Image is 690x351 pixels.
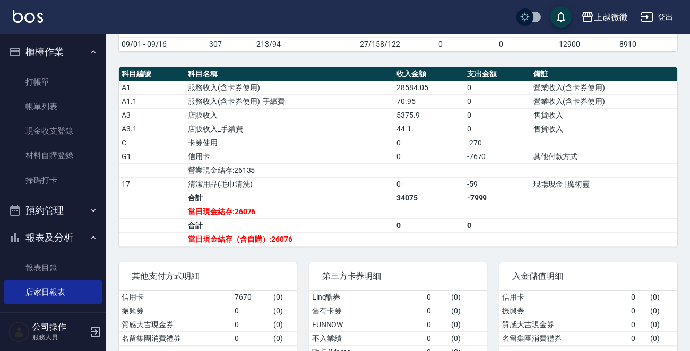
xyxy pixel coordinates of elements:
td: 17 [119,177,185,191]
td: 0 [232,304,271,318]
a: 掃碼打卡 [4,168,102,192]
td: 營業現金結存:26135 [185,163,394,177]
td: 振興券 [119,304,232,318]
td: ( 0 ) [271,291,297,304]
td: ( 0 ) [271,318,297,331]
td: ( 0 ) [448,291,487,304]
table: a dense table [119,291,297,346]
td: 0 [232,331,271,345]
td: A3 [119,108,185,122]
td: 0 [464,81,531,94]
td: 307 [206,37,254,51]
td: 不入業績 [309,331,424,345]
td: 營業收入(含卡券使用) [531,81,677,94]
td: 0 [628,318,648,331]
td: 舊有卡券 [309,304,424,318]
h5: 公司操作 [32,322,87,332]
table: a dense table [119,67,677,247]
td: 信用卡 [119,291,232,304]
td: ( 0 ) [648,318,677,331]
a: 互助日報表 [4,304,102,329]
td: 0 [628,331,648,345]
td: G1 [119,150,185,163]
a: 材料自購登錄 [4,143,102,168]
td: 0 [424,318,448,331]
td: 0 [394,150,464,163]
td: 09/01 - 09/16 [119,37,206,51]
td: ( 0 ) [448,304,487,318]
td: A1 [119,81,185,94]
img: Person [8,321,30,343]
td: 70.95 [394,94,464,108]
p: 服務人員 [32,332,87,342]
td: 清潔用品(毛巾清洗) [185,177,394,191]
img: Logo [13,10,43,23]
td: -59 [464,177,531,191]
th: 支出金額 [464,67,531,81]
td: 213/94 [254,37,357,51]
td: -7999 [464,191,531,205]
th: 科目編號 [119,67,185,81]
td: ( 0 ) [271,331,297,345]
td: ( 0 ) [648,304,677,318]
button: 上越微微 [577,6,632,28]
td: 振興券 [499,304,628,318]
td: 信用卡 [185,150,394,163]
a: 報表目錄 [4,256,102,280]
td: ( 0 ) [448,331,487,345]
td: 店販收入 [185,108,394,122]
td: 0 [496,37,557,51]
td: 營業收入(含卡券使用) [531,94,677,108]
td: 0 [424,331,448,345]
td: ( 0 ) [648,331,677,345]
a: 現金收支登錄 [4,119,102,143]
td: 0 [628,291,648,304]
td: 0 [464,108,531,122]
td: 7670 [232,291,271,304]
td: 其他付款方式 [531,150,677,163]
th: 科目名稱 [185,67,394,81]
td: 0 [394,136,464,150]
td: -270 [464,136,531,150]
a: 打帳單 [4,70,102,94]
td: 合計 [185,218,394,232]
td: 0 [232,318,271,331]
td: 8910 [617,37,677,51]
td: 0 [628,304,648,318]
td: 0 [436,37,496,51]
td: 34075 [394,191,464,205]
td: 質感大吉現金券 [119,318,232,331]
td: 27/158/122 [357,37,436,51]
th: 備註 [531,67,677,81]
button: 櫃檯作業 [4,38,102,66]
td: Line酷券 [309,291,424,304]
span: 入金儲值明細 [512,271,665,282]
td: 5375.9 [394,108,464,122]
span: 第三方卡券明細 [322,271,475,282]
td: FUNNOW [309,318,424,331]
td: 0 [424,304,448,318]
td: 質感大吉現金券 [499,318,628,331]
td: 0 [464,94,531,108]
td: 0 [394,177,464,191]
td: A1.1 [119,94,185,108]
td: 售貨收入 [531,108,677,122]
td: 0 [464,218,531,232]
td: 28584.05 [394,81,464,94]
a: 帳單列表 [4,94,102,119]
div: 上越微微 [594,11,628,24]
button: 報表及分析 [4,224,102,251]
td: 名留集團消費禮券 [119,331,232,345]
td: 0 [464,122,531,136]
td: 當日現金結存（含自購）:26076 [185,232,394,246]
td: 當日現金結存:26076 [185,205,394,218]
td: 店販收入_手續費 [185,122,394,136]
td: 卡券使用 [185,136,394,150]
td: C [119,136,185,150]
td: 名留集團消費禮券 [499,331,628,345]
td: ( 0 ) [448,318,487,331]
td: 12900 [556,37,617,51]
button: 登出 [636,7,677,27]
th: 收入金額 [394,67,464,81]
td: 服務收入(含卡券使用)_手續費 [185,94,394,108]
